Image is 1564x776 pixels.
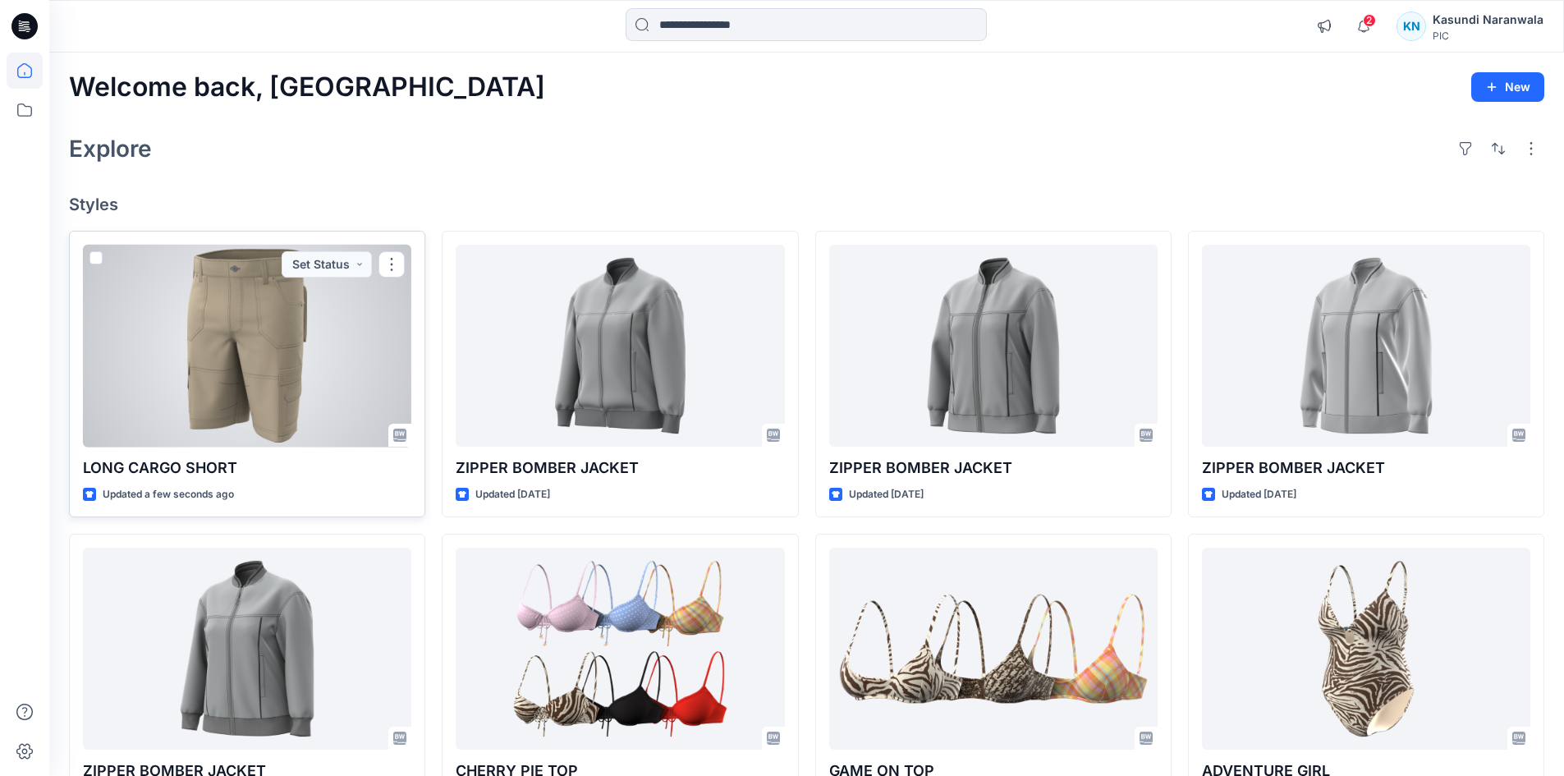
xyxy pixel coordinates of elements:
[83,548,411,751] a: ZIPPER BOMBER JACKET
[1433,10,1543,30] div: Kasundi Naranwala
[83,245,411,448] a: LONG CARGO SHORT
[83,457,411,480] p: LONG CARGO SHORT
[456,245,784,448] a: ZIPPER BOMBER JACKET
[829,245,1158,448] a: ZIPPER BOMBER JACKET
[849,486,924,503] p: Updated [DATE]
[69,135,152,162] h2: Explore
[456,548,784,751] a: CHERRY PIE TOP
[1202,548,1530,751] a: ADVENTURE GIRL
[1433,30,1543,42] div: PIC
[1363,14,1376,27] span: 2
[829,548,1158,751] a: GAME ON TOP
[475,486,550,503] p: Updated [DATE]
[69,72,545,103] h2: Welcome back, [GEOGRAPHIC_DATA]
[1202,245,1530,448] a: ZIPPER BOMBER JACKET
[1202,457,1530,480] p: ZIPPER BOMBER JACKET
[1471,72,1544,102] button: New
[69,195,1544,214] h4: Styles
[1397,11,1426,41] div: KN
[103,486,234,503] p: Updated a few seconds ago
[456,457,784,480] p: ZIPPER BOMBER JACKET
[1222,486,1296,503] p: Updated [DATE]
[829,457,1158,480] p: ZIPPER BOMBER JACKET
